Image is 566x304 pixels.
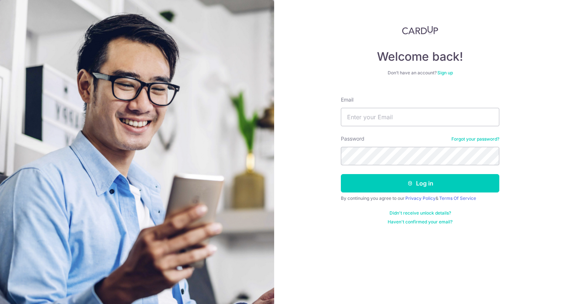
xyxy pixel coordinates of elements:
img: CardUp Logo [402,26,438,35]
a: Didn't receive unlock details? [389,210,451,216]
a: Terms Of Service [439,195,476,201]
a: Forgot your password? [451,136,499,142]
input: Enter your Email [341,108,499,126]
a: Privacy Policy [405,195,436,201]
h4: Welcome back! [341,49,499,64]
a: Sign up [437,70,453,75]
div: By continuing you agree to our & [341,195,499,201]
label: Password [341,135,364,142]
button: Log in [341,174,499,192]
a: Haven't confirmed your email? [388,219,453,225]
div: Don’t have an account? [341,70,499,76]
label: Email [341,96,353,103]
